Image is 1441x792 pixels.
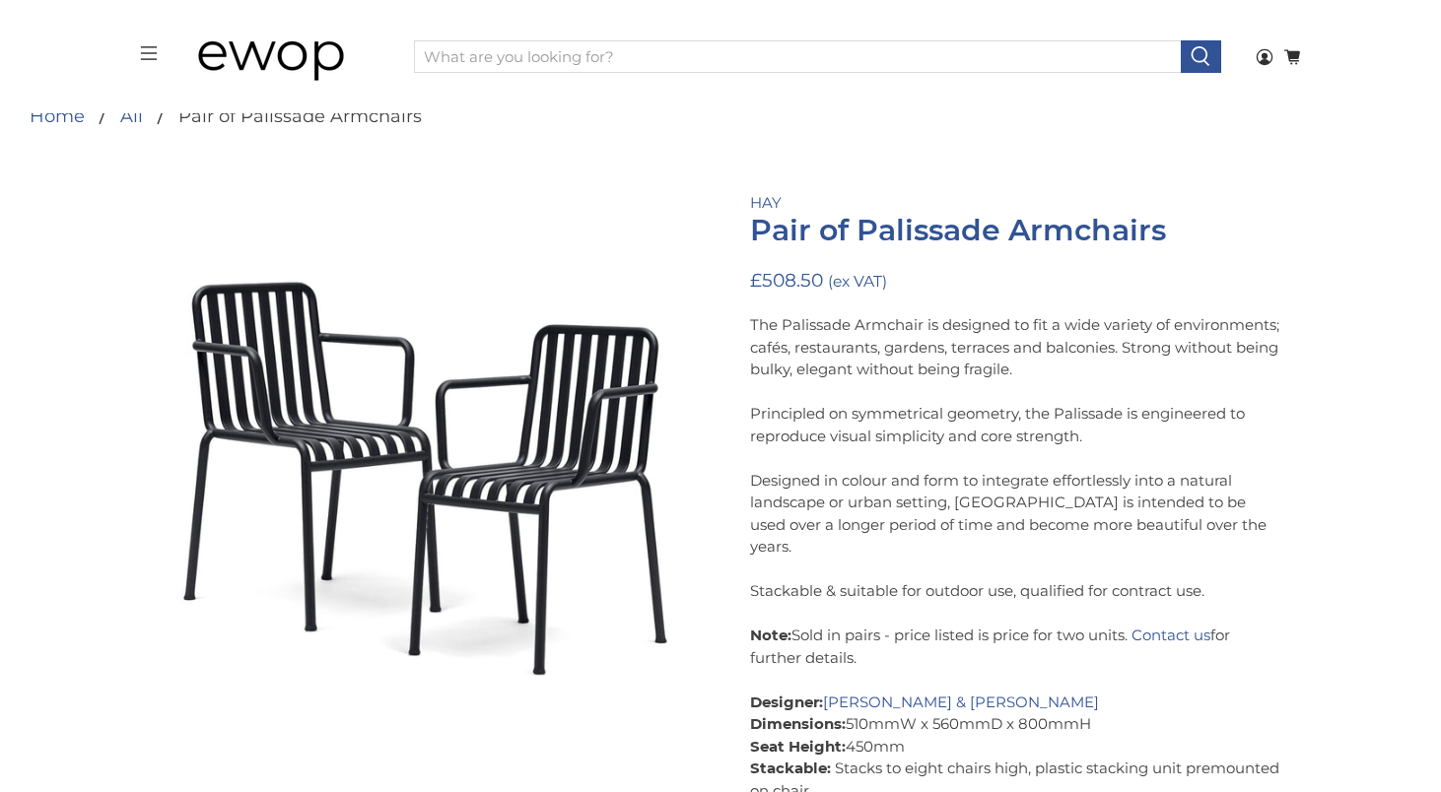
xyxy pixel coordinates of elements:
[750,759,831,777] strong: Stackable:
[750,269,823,292] span: £508.50
[750,214,1282,247] h1: Pair of Palissade Armchairs
[159,165,691,696] a: HAY Pair of Palissade Armchairs Office Anthracite
[823,693,1099,711] a: [PERSON_NAME] & [PERSON_NAME]
[143,107,422,125] li: Pair of Palissade Armchairs
[750,737,846,756] strong: Seat Height:
[30,107,422,125] nav: breadcrumbs
[750,626,1230,667] span: for further details.
[750,693,823,711] strong: Designer:
[750,626,791,644] strong: Note:
[750,193,782,212] a: HAY
[414,40,1181,74] input: What are you looking for?
[750,714,846,733] strong: Dimensions:
[120,107,143,125] a: All
[828,272,887,291] small: (ex VAT)
[1132,626,1210,644] a: Contact us
[835,759,1045,777] span: Stacks to eight chairs high, p
[30,107,85,125] a: Home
